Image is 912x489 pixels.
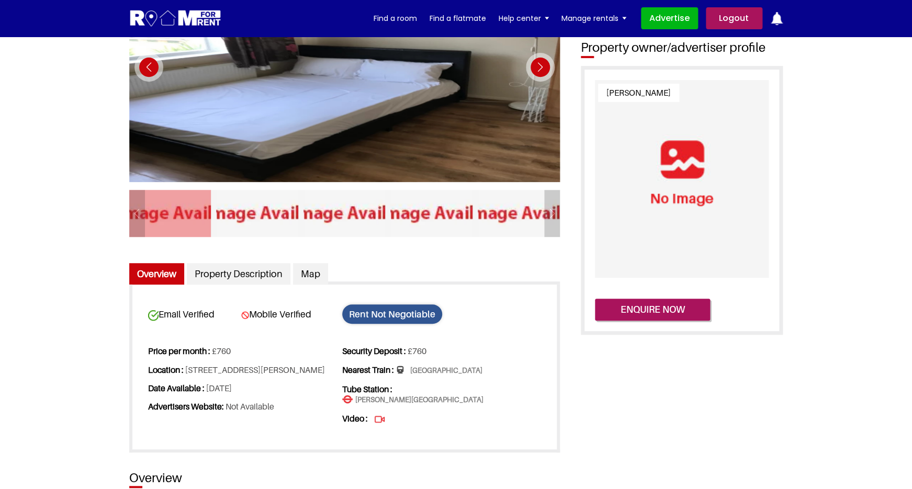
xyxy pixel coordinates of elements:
[561,10,626,26] a: Manage rentals
[374,10,417,26] a: Find a room
[342,304,442,324] span: Rent Not Negotiable
[595,80,769,278] img: Profile
[293,263,328,285] a: Map
[706,7,762,29] a: Logout
[526,53,555,82] div: Next slide
[342,365,394,375] strong: Nearest Train :
[134,53,163,82] div: Previous slide
[129,9,222,28] img: Logo for Room for Rent, featuring a welcoming design with a house icon and modern typography
[342,395,483,405] span: [PERSON_NAME][GEOGRAPHIC_DATA]
[148,401,224,412] strong: Advertisers Website:
[342,342,535,360] li: £760
[576,40,783,55] h2: Property owner/advertiser profile
[595,299,710,321] button: Enquire now
[430,10,486,26] a: Find a flatmate
[641,7,698,29] a: Advertise
[770,12,783,25] img: ic-notification
[148,379,341,397] li: [DATE]
[148,310,159,321] img: card-verified
[187,263,290,285] a: Property Description
[342,413,368,424] strong: Video :
[148,361,341,379] li: [STREET_ADDRESS][PERSON_NAME]
[148,397,341,416] li: Not Available
[342,384,392,394] strong: Tube Station :
[148,383,205,393] strong: Date Available :
[148,365,184,375] strong: Location :
[129,471,560,486] h3: Overview
[148,309,240,320] span: Email Verified
[148,346,210,356] strong: Price per month :
[342,346,406,356] strong: Security Deposit :
[148,342,341,360] li: £760
[598,84,679,102] span: [PERSON_NAME]
[499,10,549,26] a: Help center
[241,309,333,320] span: Mobile Verified
[129,263,184,285] a: Overview
[397,366,482,376] span: [GEOGRAPHIC_DATA]
[241,311,249,319] img: card-verified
